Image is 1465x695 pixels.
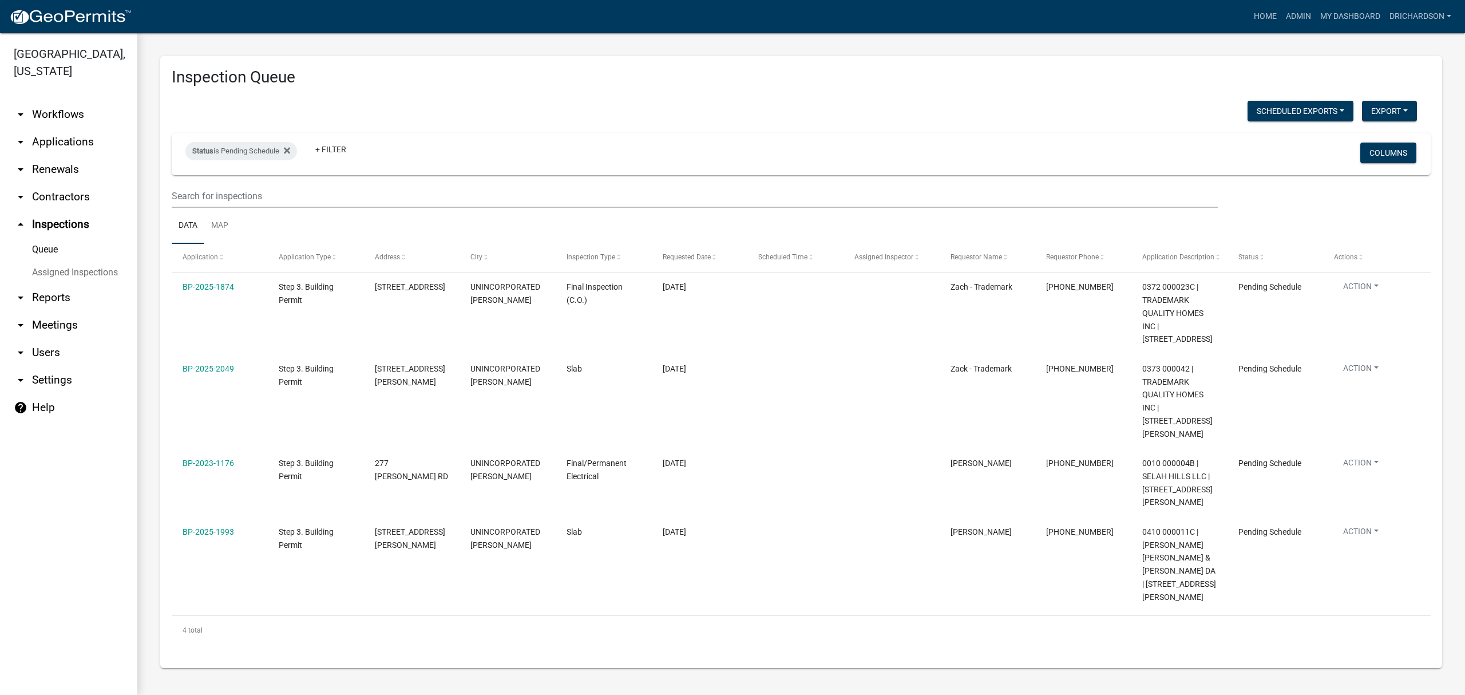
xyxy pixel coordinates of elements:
[567,459,627,481] span: Final/Permanent Electrical
[279,527,334,550] span: Step 3. Building Permit
[14,108,27,121] i: arrow_drop_down
[172,184,1218,208] input: Search for inspections
[460,244,556,271] datatable-header-cell: City
[470,364,540,386] span: UNINCORPORATED TROUP
[1046,364,1114,373] span: 706-881-2857
[470,282,540,305] span: UNINCORPORATED TROUP
[567,253,615,261] span: Inspection Type
[279,364,334,386] span: Step 3. Building Permit
[663,253,711,261] span: Requested Date
[1238,527,1301,536] span: Pending Schedule
[1281,6,1316,27] a: Admin
[14,291,27,305] i: arrow_drop_down
[183,364,234,373] a: BP-2025-2049
[1316,6,1385,27] a: My Dashboard
[375,527,445,550] span: 2561 HAMMETT RD
[1360,143,1416,163] button: Columns
[470,459,540,481] span: UNINCORPORATED TROUP
[1238,364,1301,373] span: Pending Schedule
[1142,459,1213,507] span: 0010 000004B | SELAH HILLS LLC | 277 MINNIE SEWELL RD
[567,527,582,536] span: Slab
[470,253,482,261] span: City
[663,364,686,373] span: 08/11/2025
[470,527,540,550] span: UNINCORPORATED TROUP
[567,282,623,305] span: Final Inspection (C.O.)
[14,190,27,204] i: arrow_drop_down
[940,244,1036,271] datatable-header-cell: Requestor Name
[183,282,234,291] a: BP-2025-1874
[172,208,204,244] a: Data
[268,244,364,271] datatable-header-cell: Application Type
[1249,6,1281,27] a: Home
[556,244,652,271] datatable-header-cell: Inspection Type
[1035,244,1131,271] datatable-header-cell: Requestor Phone
[172,244,268,271] datatable-header-cell: Application
[1142,282,1213,343] span: 0372 000023C | TRADEMARK QUALITY HOMES INC | 443 LOWER BIG SPRINGS RD
[14,373,27,387] i: arrow_drop_down
[854,253,913,261] span: Assigned Inspector
[172,68,1431,87] h3: Inspection Queue
[758,253,807,261] span: Scheduled Time
[747,244,844,271] datatable-header-cell: Scheduled Time
[375,364,445,386] span: 3919 HAMILTON RD
[306,139,355,160] a: + Filter
[14,346,27,360] i: arrow_drop_down
[663,527,686,536] span: 08/11/2025
[1131,244,1228,271] datatable-header-cell: Application Description
[951,282,1012,291] span: Zach - Trademark
[185,142,297,160] div: is Pending Schedule
[1142,253,1214,261] span: Application Description
[951,527,1012,536] span: Dan Blaylock
[375,253,400,261] span: Address
[14,318,27,332] i: arrow_drop_down
[951,253,1002,261] span: Requestor Name
[1142,527,1216,602] span: 0410 000011C | BLALOCK ANNE NONIE & ROBERT DA | 2561 HAMMETT RD
[279,282,334,305] span: Step 3. Building Permit
[844,244,940,271] datatable-header-cell: Assigned Inspector
[1334,526,1388,542] button: Action
[14,218,27,231] i: arrow_drop_up
[1046,282,1114,291] span: 706-881-2857
[183,527,234,536] a: BP-2025-1993
[1228,244,1324,271] datatable-header-cell: Status
[1238,253,1258,261] span: Status
[1142,364,1213,439] span: 0373 000042 | TRADEMARK QUALITY HOMES INC | 3919 HAMILTON RD
[1334,253,1357,261] span: Actions
[1323,244,1419,271] datatable-header-cell: Actions
[1248,101,1353,121] button: Scheduled Exports
[192,147,213,155] span: Status
[1046,253,1099,261] span: Requestor Phone
[567,364,582,373] span: Slab
[279,459,334,481] span: Step 3. Building Permit
[1334,457,1388,473] button: Action
[375,459,448,481] span: 277 MINNIE SEWELL RD
[1385,6,1456,27] a: drichardson
[1362,101,1417,121] button: Export
[14,163,27,176] i: arrow_drop_down
[279,253,331,261] span: Application Type
[183,459,234,468] a: BP-2023-1176
[951,364,1012,373] span: Zack - Trademark
[1046,527,1114,536] span: 678-378-9898
[204,208,235,244] a: Map
[183,253,218,261] span: Application
[951,459,1012,468] span: Kim Riggs
[651,244,747,271] datatable-header-cell: Requested Date
[363,244,460,271] datatable-header-cell: Address
[663,459,686,468] span: 08/11/2025
[1046,459,1114,468] span: 770-328-1079
[1334,362,1388,379] button: Action
[663,282,686,291] span: 08/11/2025
[375,282,445,291] span: 443 LOWER BIG SPRINGS RD
[14,135,27,149] i: arrow_drop_down
[14,401,27,414] i: help
[1238,282,1301,291] span: Pending Schedule
[1334,281,1388,297] button: Action
[172,616,1431,645] div: 4 total
[1238,459,1301,468] span: Pending Schedule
